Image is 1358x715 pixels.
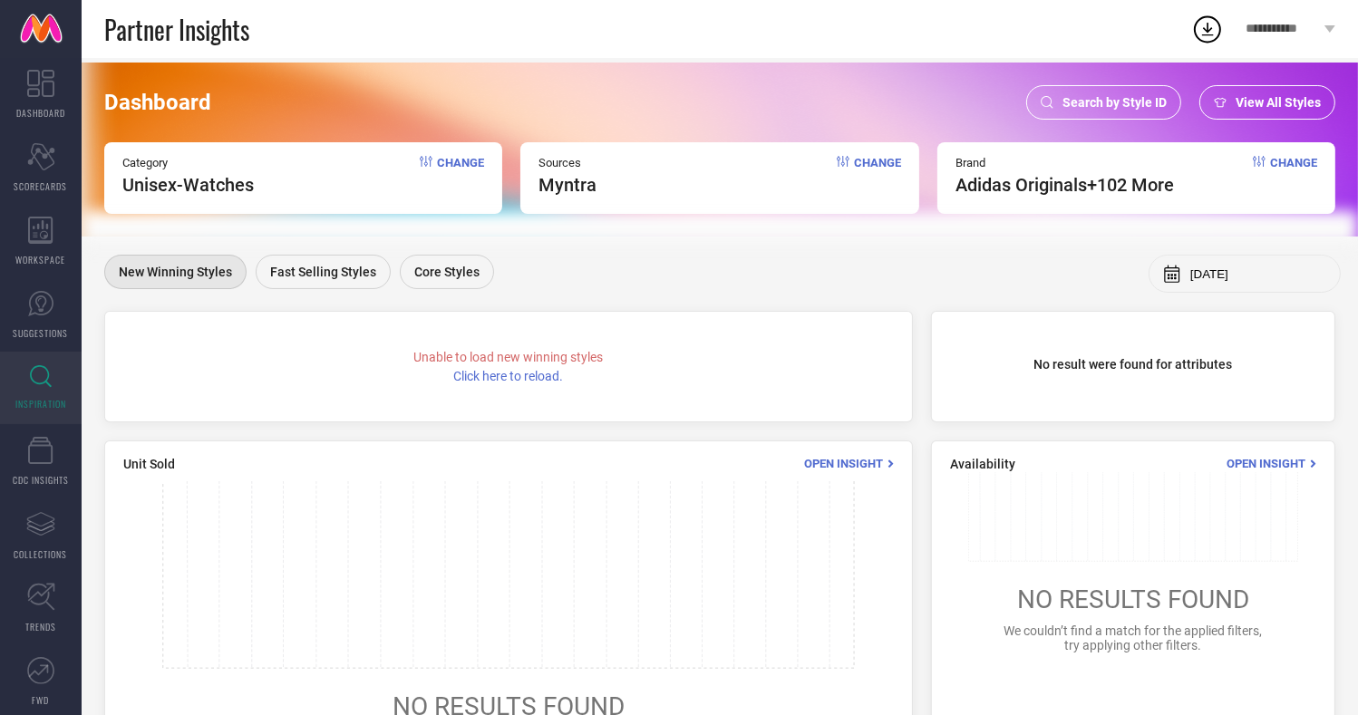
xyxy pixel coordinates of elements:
span: Change [437,156,484,196]
span: SUGGESTIONS [14,326,69,340]
span: WORKSPACE [16,253,66,266]
span: Unisex-Watches [122,174,254,196]
span: Unable to load new winning styles [414,350,604,364]
span: COLLECTIONS [15,547,68,561]
span: Category [122,156,254,169]
span: Change [1270,156,1317,196]
span: We couldn’t find a match for the applied filters, try applying other filters. [1004,623,1263,652]
span: CDC INSIGHTS [13,473,69,487]
span: Search by Style ID [1062,95,1167,110]
div: Open Insight [804,455,894,472]
span: Partner Insights [104,11,249,48]
span: NO RESULTS FOUND [1017,585,1249,614]
span: No result were found for attributes [1034,357,1233,372]
span: INSPIRATION [15,397,66,411]
span: adidas originals +102 More [955,174,1174,196]
div: Open Insight [1227,455,1316,472]
div: Open download list [1191,13,1224,45]
span: View All Styles [1236,95,1321,110]
span: FWD [33,693,50,707]
span: Dashboard [104,90,211,115]
span: Fast Selling Styles [270,265,376,279]
input: Select month [1190,267,1326,281]
span: Unit Sold [123,457,175,471]
span: TRENDS [25,620,56,633]
span: Open Insight [1227,457,1305,470]
span: Sources [538,156,597,169]
span: Brand [955,156,1174,169]
span: Availability [950,457,1015,471]
span: Core Styles [414,265,480,279]
span: myntra [538,174,597,196]
span: DASHBOARD [16,106,65,120]
span: Click here to reload. [454,369,564,383]
span: Open Insight [804,457,883,470]
span: Change [854,156,901,196]
span: SCORECARDS [15,179,68,193]
span: New Winning Styles [119,265,232,279]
